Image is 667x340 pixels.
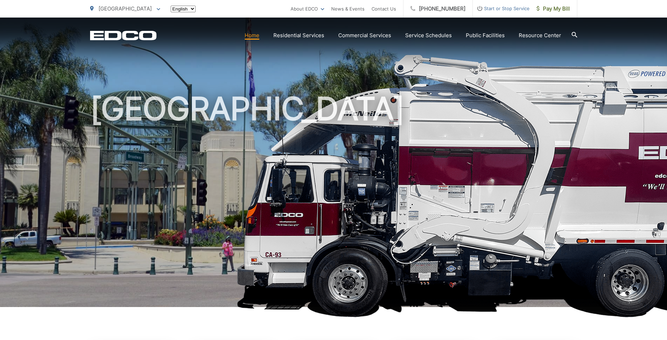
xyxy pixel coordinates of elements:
span: [GEOGRAPHIC_DATA] [98,5,152,12]
a: Public Facilities [466,31,505,40]
a: News & Events [331,5,365,13]
a: About EDCO [291,5,324,13]
a: Resource Center [519,31,561,40]
h1: [GEOGRAPHIC_DATA] [90,91,577,313]
a: Commercial Services [338,31,391,40]
select: Select a language [171,6,196,12]
a: Service Schedules [405,31,452,40]
a: Residential Services [273,31,324,40]
a: Home [245,31,259,40]
a: EDCD logo. Return to the homepage. [90,31,157,40]
span: Pay My Bill [537,5,570,13]
a: Contact Us [372,5,396,13]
